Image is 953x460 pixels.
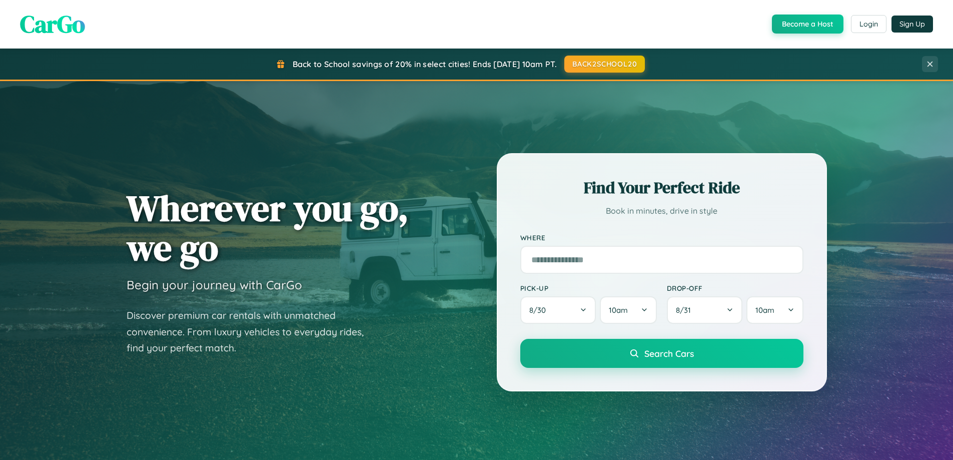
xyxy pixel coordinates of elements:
button: Sign Up [891,16,933,33]
button: 10am [600,296,656,324]
button: Become a Host [772,15,843,34]
h2: Find Your Perfect Ride [520,177,803,199]
span: Back to School savings of 20% in select cities! Ends [DATE] 10am PT. [293,59,557,69]
span: 10am [609,305,628,315]
button: 10am [746,296,803,324]
label: Drop-off [667,284,803,292]
p: Book in minutes, drive in style [520,204,803,218]
span: Search Cars [644,348,694,359]
span: 8 / 30 [529,305,551,315]
button: BACK2SCHOOL20 [564,56,645,73]
label: Pick-up [520,284,657,292]
span: 8 / 31 [676,305,696,315]
h3: Begin your journey with CarGo [127,277,302,292]
button: 8/31 [667,296,743,324]
button: Search Cars [520,339,803,368]
span: 10am [755,305,774,315]
h1: Wherever you go, we go [127,188,409,267]
label: Where [520,233,803,242]
button: Login [851,15,886,33]
span: CarGo [20,8,85,41]
p: Discover premium car rentals with unmatched convenience. From luxury vehicles to everyday rides, ... [127,307,377,356]
button: 8/30 [520,296,596,324]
